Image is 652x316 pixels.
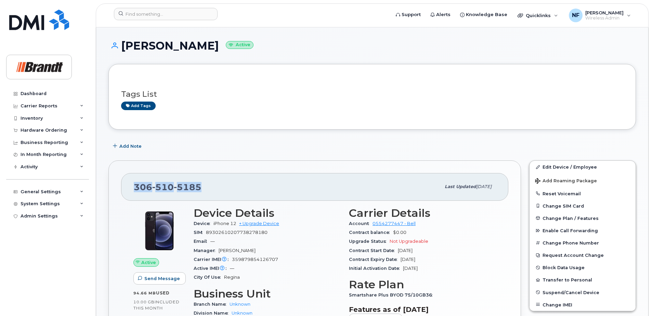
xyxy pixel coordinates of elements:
[194,207,341,219] h3: Device Details
[530,173,636,187] button: Add Roaming Package
[530,224,636,237] button: Enable Call Forwarding
[349,239,390,244] span: Upgrade Status
[349,278,496,291] h3: Rate Plan
[194,230,206,235] span: SIM
[139,210,180,251] img: iPhone_12.jpg
[530,274,636,286] button: Transfer to Personal
[530,200,636,212] button: Change SIM Card
[530,261,636,274] button: Block Data Usage
[133,291,156,295] span: 94.66 MB
[133,300,155,304] span: 10.00 GB
[543,290,599,295] span: Suspend/Cancel Device
[445,184,476,189] span: Last updated
[108,140,147,152] button: Add Note
[194,248,219,253] span: Manager
[349,207,496,219] h3: Carrier Details
[121,102,156,110] a: Add tags
[349,248,398,253] span: Contract Start Date
[141,259,156,266] span: Active
[530,249,636,261] button: Request Account Change
[194,288,341,300] h3: Business Unit
[133,299,180,311] span: included this month
[213,221,236,226] span: iPhone 12
[194,266,230,271] span: Active IMEI
[219,248,256,253] span: [PERSON_NAME]
[530,299,636,311] button: Change IMEI
[194,311,232,316] span: Division Name
[349,230,393,235] span: Contract balance
[401,257,415,262] span: [DATE]
[393,230,406,235] span: $0.00
[156,290,170,295] span: used
[543,228,598,233] span: Enable Call Forwarding
[349,305,496,314] h3: Features as of [DATE]
[194,302,230,307] span: Branch Name
[232,311,252,316] a: Unknown
[210,239,215,244] span: —
[543,215,599,221] span: Change Plan / Features
[390,239,428,244] span: Not Upgradeable
[134,182,201,192] span: 306
[530,187,636,200] button: Reset Voicemail
[174,182,201,192] span: 5185
[224,275,240,280] span: Regina
[230,266,234,271] span: —
[398,248,413,253] span: [DATE]
[530,286,636,299] button: Suspend/Cancel Device
[476,184,492,189] span: [DATE]
[239,221,279,226] a: + Upgrade Device
[349,221,373,226] span: Account
[108,40,636,52] h1: [PERSON_NAME]
[403,266,418,271] span: [DATE]
[349,257,401,262] span: Contract Expiry Date
[226,41,253,49] small: Active
[121,90,623,98] h3: Tags List
[194,257,232,262] span: Carrier IMEI
[152,182,174,192] span: 510
[530,237,636,249] button: Change Phone Number
[206,230,268,235] span: 89302610207738278180
[144,275,180,282] span: Send Message
[194,275,224,280] span: City Of Use
[232,257,278,262] span: 359879854126707
[535,178,597,185] span: Add Roaming Package
[194,221,213,226] span: Device
[194,239,210,244] span: Email
[133,272,186,285] button: Send Message
[119,143,142,149] span: Add Note
[530,161,636,173] a: Edit Device / Employee
[373,221,416,226] a: 0554277447 - Bell
[349,292,436,298] span: Smartshare Plus BYOD 75/10GB36
[230,302,250,307] a: Unknown
[530,212,636,224] button: Change Plan / Features
[349,266,403,271] span: Initial Activation Date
